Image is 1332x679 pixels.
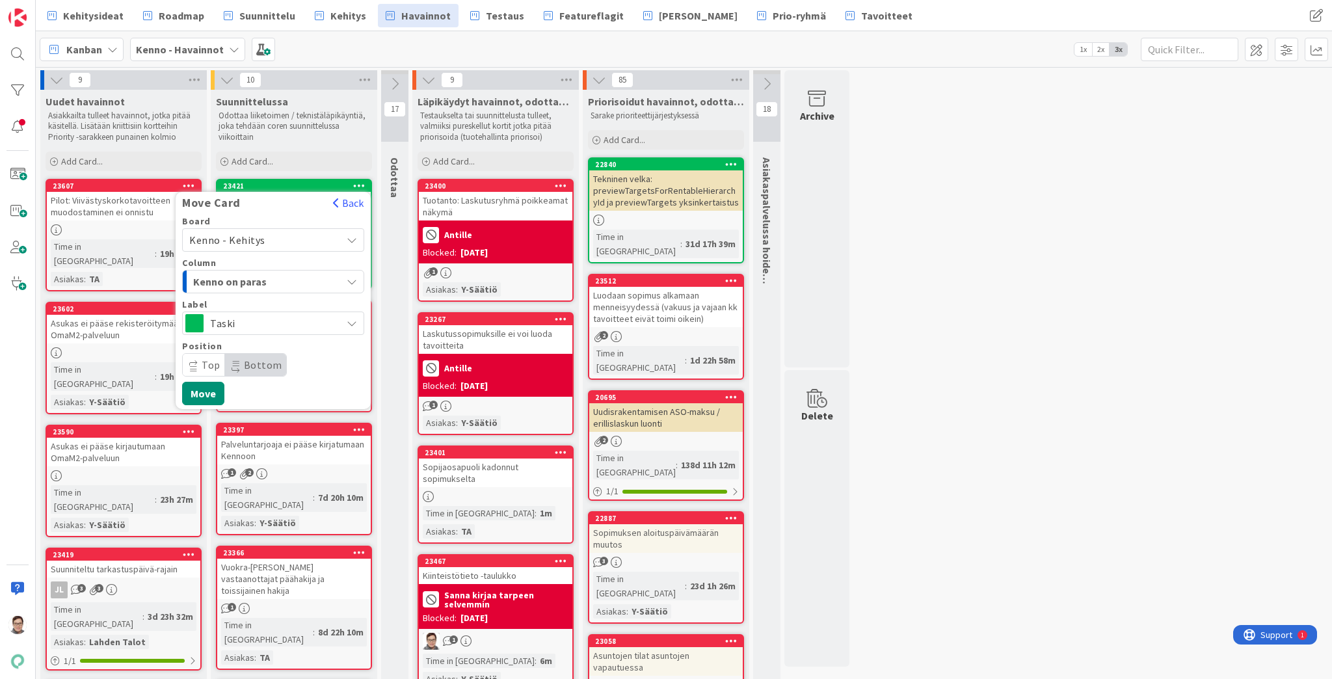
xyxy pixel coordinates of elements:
[69,72,91,88] span: 9
[589,403,743,432] div: Uudisrakentamisen ASO-maksu / erillislaskun luonti
[189,233,265,246] span: Kenno - Kehitys
[217,424,371,464] div: 23397Palveluntarjoaja ei pääse kirjatumaan Kennoon
[419,180,572,220] div: 23400Tuotanto: Laskutusryhmä poikkeamat näkymä
[419,555,572,567] div: 23467
[136,43,224,56] b: Kenno - Havainnot
[40,4,131,27] a: Kehitysideat
[680,237,682,251] span: :
[589,513,743,524] div: 22887
[217,547,371,559] div: 23366
[444,591,568,609] b: Sanna kirjaa tarpeen selvemmin
[419,180,572,192] div: 23400
[51,272,84,286] div: Asiakas
[77,584,86,592] span: 3
[182,258,216,267] span: Column
[433,155,475,167] span: Add Card...
[216,95,288,108] span: Suunnittelussa
[589,524,743,553] div: Sopimuksen aloituspäivämäärän muutos
[221,483,313,512] div: Time in [GEOGRAPHIC_DATA]
[244,358,282,371] span: Bottom
[315,625,367,639] div: 8d 22h 10m
[687,353,739,367] div: 1d 22h 58m
[595,637,743,646] div: 23058
[53,181,200,191] div: 23607
[537,506,555,520] div: 1m
[441,72,463,88] span: 9
[313,625,315,639] span: :
[1110,43,1127,56] span: 3x
[460,379,488,393] div: [DATE]
[595,276,743,286] div: 23512
[254,650,256,665] span: :
[245,468,254,477] span: 2
[63,8,124,23] span: Kehitysideat
[676,458,678,472] span: :
[456,416,458,430] span: :
[47,303,200,315] div: 23602
[800,108,834,124] div: Archive
[135,4,212,27] a: Roadmap
[210,314,335,332] span: Taski
[217,559,371,599] div: Vuokra-[PERSON_NAME] vastaanottajat päähakija ja toissijainen hakija
[8,652,27,671] img: avatar
[423,633,440,650] img: SM
[456,282,458,297] span: :
[462,4,532,27] a: Testaus
[535,654,537,668] span: :
[600,436,608,444] span: 2
[591,111,741,121] p: Sarake prioriteettijärjestyksessä
[182,217,211,226] span: Board
[84,518,86,532] span: :
[589,170,743,211] div: Tekninen velka: previewTargetsForRentableHierarchyId ja previewTargets yksinkertaistus
[423,524,456,539] div: Asiakas
[68,5,71,16] div: 1
[47,426,200,466] div: 23590Asukas ei pääse kirjautumaan OmaM2-palveluun
[589,647,743,676] div: Asuntojen tilat asuntojen vapautuessa
[84,395,86,409] span: :
[51,239,155,268] div: Time in [GEOGRAPHIC_DATA]
[384,101,406,117] span: 17
[429,267,438,276] span: 1
[425,315,572,324] div: 23267
[8,8,27,27] img: Visit kanbanzone.com
[332,196,364,210] button: Back
[419,313,572,325] div: 23267
[626,604,628,619] span: :
[1092,43,1110,56] span: 2x
[155,369,157,384] span: :
[460,611,488,625] div: [DATE]
[254,516,256,530] span: :
[536,4,632,27] a: Featureflagit
[157,246,196,261] div: 19h 15m
[61,155,103,167] span: Add Card...
[589,392,743,403] div: 20695
[221,516,254,530] div: Asiakas
[685,353,687,367] span: :
[182,382,224,405] button: Move
[84,635,86,649] span: :
[589,159,743,170] div: 22840
[419,192,572,220] div: Tuotanto: Laskutusryhmä poikkeamat näkymä
[838,4,920,27] a: Tavoitteet
[95,584,103,592] span: 3
[589,483,743,499] div: 1/1
[47,561,200,578] div: Suunniteltu tarkastuspäivä-rajain
[330,8,366,23] span: Kehitys
[756,101,778,117] span: 18
[589,513,743,553] div: 22887Sopimuksen aloituspäivämäärän muutos
[419,325,572,354] div: Laskutussopimuksille ei voi luoda tavoitteita
[1074,43,1092,56] span: 1x
[449,635,458,644] span: 1
[589,275,743,287] div: 23512
[456,524,458,539] span: :
[217,436,371,464] div: Palveluntarjoaja ei pääse kirjatumaan Kennoon
[47,438,200,466] div: Asukas ei pääse kirjautumaan OmaM2-palveluun
[429,401,438,409] span: 1
[84,272,86,286] span: :
[861,8,912,23] span: Tavoitteet
[687,579,739,593] div: 23d 1h 26m
[423,506,535,520] div: Time in [GEOGRAPHIC_DATA]
[157,369,196,384] div: 19h 49m
[27,2,59,18] span: Support
[458,282,501,297] div: Y-Säätiö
